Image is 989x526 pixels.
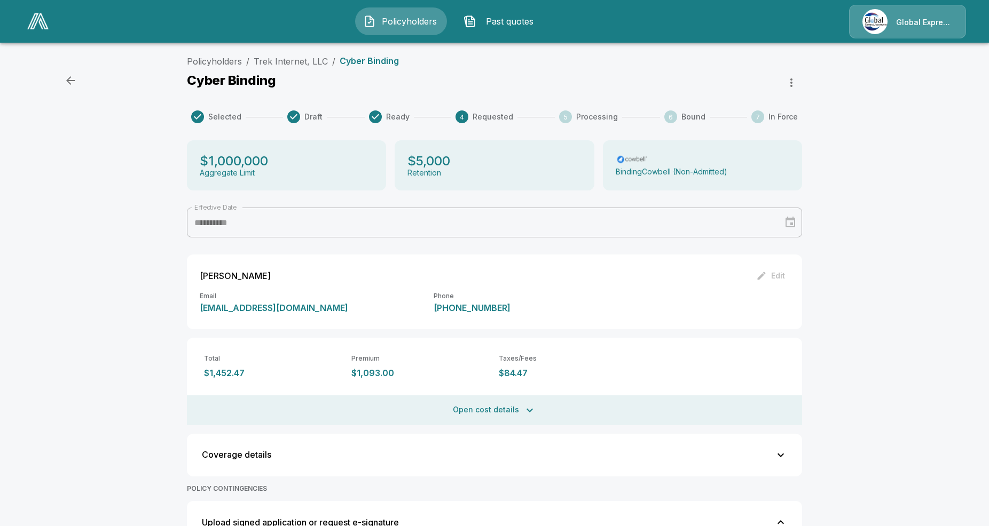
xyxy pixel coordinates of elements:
p: [EMAIL_ADDRESS][DOMAIN_NAME] [200,304,348,312]
p: Taxes/Fees [499,355,638,363]
p: $1,452.47 [204,368,343,378]
span: Ready [386,111,410,122]
p: Phone [434,293,511,299]
li: / [332,55,335,68]
span: Requested [473,111,513,122]
a: Policyholders [187,56,242,67]
p: [PHONE_NUMBER] [434,304,511,312]
text: 5 [564,113,568,121]
p: [PERSON_NAME] [200,272,271,280]
p: Aggregate Limit [200,169,255,178]
text: 4 [460,113,464,121]
a: Agency IconGlobal Express Underwriters [849,5,966,38]
button: Open cost details [187,395,802,425]
p: Cyber Binding [340,56,399,66]
p: $5,000 [407,153,450,169]
button: Past quotes IconPast quotes [456,7,547,35]
p: Email [200,293,348,299]
p: Total [204,355,343,363]
p: Premium [351,355,490,363]
button: Policyholders IconPolicyholders [355,7,447,35]
p: $1,000,000 [200,153,268,169]
button: Coverage details [193,440,796,470]
nav: breadcrumb [187,55,399,68]
span: Draft [304,111,323,122]
img: Agency Icon [862,9,888,34]
span: Processing [576,111,618,122]
span: Policyholders [380,15,439,28]
label: Effective Date [194,203,237,212]
p: POLICY CONTINGENCIES [187,485,802,493]
span: Past quotes [481,15,539,28]
img: Policyholders Icon [363,15,376,28]
span: In Force [768,111,798,122]
text: 6 [669,113,673,121]
span: Bound [681,111,705,122]
img: Carrier Logo [616,154,649,165]
img: AA Logo [27,13,49,29]
p: Retention [407,169,441,178]
a: Trek Internet, LLC [254,56,328,67]
p: Binding Cowbell (Non-Admitted) [616,168,727,177]
p: Global Express Underwriters [896,17,953,28]
img: Past quotes Icon [464,15,476,28]
li: / [246,55,249,68]
p: $84.47 [499,368,638,378]
p: Cyber Binding [187,73,276,88]
text: 7 [756,113,760,121]
span: Selected [208,111,241,122]
p: $1,093.00 [351,368,490,378]
div: Coverage details [202,450,774,459]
